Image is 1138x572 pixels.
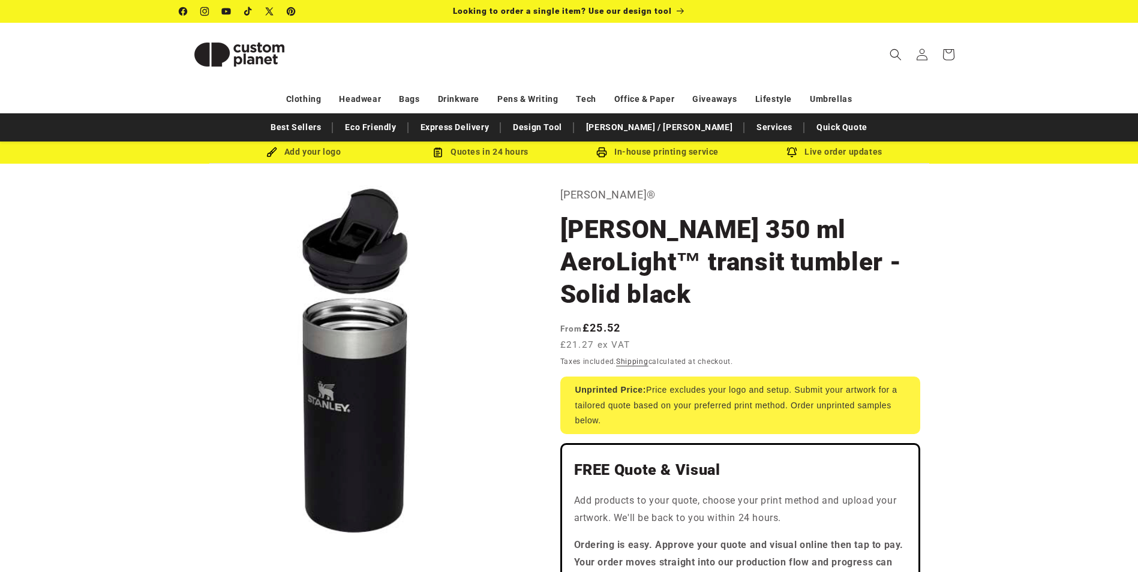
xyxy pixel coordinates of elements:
[266,147,277,158] img: Brush Icon
[339,89,381,110] a: Headwear
[882,41,909,68] summary: Search
[560,213,920,311] h1: [PERSON_NAME] 350 ml AeroLight™ transit tumbler - Solid black
[569,144,746,159] div: In-house printing service
[575,385,647,395] strong: Unprinted Price:
[179,28,299,82] img: Custom Planet
[179,185,530,536] media-gallery: Gallery Viewer
[692,89,737,110] a: Giveaways
[580,117,738,138] a: [PERSON_NAME] / [PERSON_NAME]
[433,147,443,158] img: Order Updates Icon
[786,147,797,158] img: Order updates
[560,356,920,368] div: Taxes included. calculated at checkout.
[507,117,568,138] a: Design Tool
[265,117,327,138] a: Best Sellers
[497,89,558,110] a: Pens & Writing
[560,185,920,204] p: [PERSON_NAME]®
[810,117,873,138] a: Quick Quote
[392,144,569,159] div: Quotes in 24 hours
[560,321,621,334] strong: £25.52
[746,144,923,159] div: Live order updates
[286,89,322,110] a: Clothing
[574,460,906,480] h2: FREE Quote & Visual
[560,377,920,434] div: Price excludes your logo and setup. Submit your artwork for a tailored quote based on your prefer...
[560,338,630,352] span: £21.27 ex VAT
[339,117,402,138] a: Eco Friendly
[614,89,674,110] a: Office & Paper
[596,147,607,158] img: In-house printing
[438,89,479,110] a: Drinkware
[576,89,596,110] a: Tech
[810,89,852,110] a: Umbrellas
[453,6,672,16] span: Looking to order a single item? Use our design tool
[215,144,392,159] div: Add your logo
[755,89,792,110] a: Lifestyle
[616,357,648,366] a: Shipping
[175,23,304,86] a: Custom Planet
[750,117,798,138] a: Services
[415,117,496,138] a: Express Delivery
[574,492,906,527] p: Add products to your quote, choose your print method and upload your artwork. We'll be back to yo...
[560,324,582,333] span: From
[399,89,419,110] a: Bags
